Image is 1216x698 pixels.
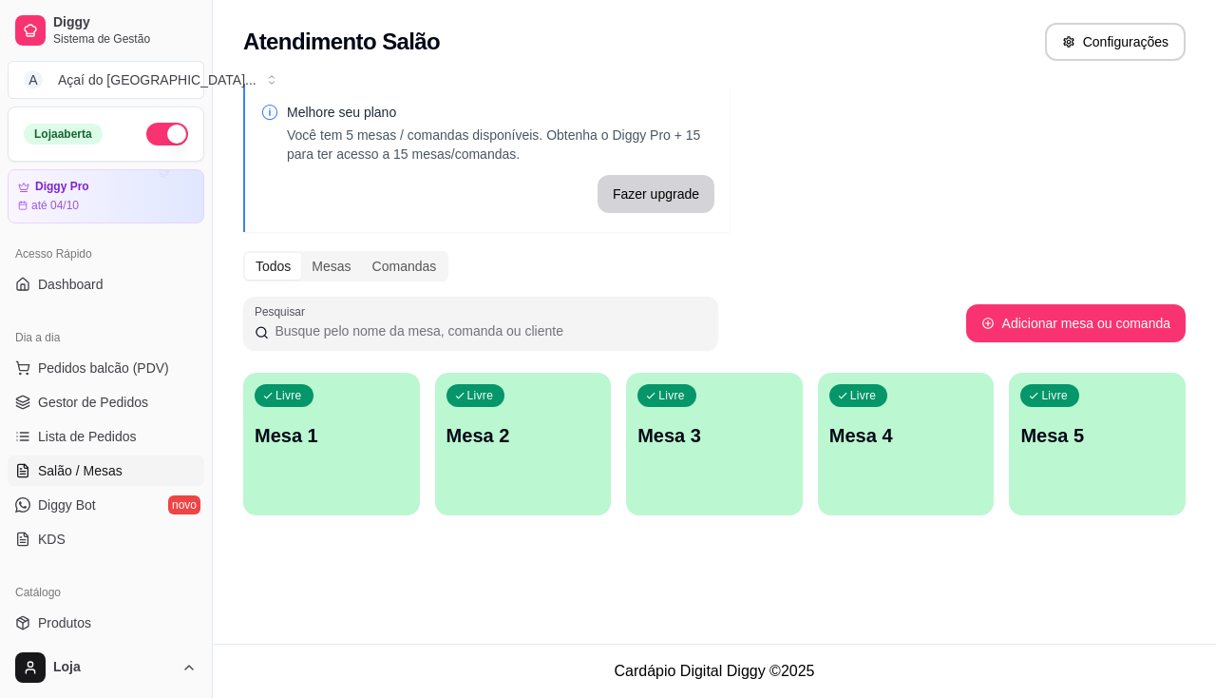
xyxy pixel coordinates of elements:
[35,180,89,194] article: Diggy Pro
[1045,23,1186,61] button: Configurações
[301,253,361,280] div: Mesas
[53,659,174,676] span: Loja
[8,322,204,353] div: Dia a dia
[966,304,1186,342] button: Adicionar mesa ou comanda
[38,393,148,412] span: Gestor de Pedidos
[8,239,204,269] div: Acesso Rápido
[287,103,714,122] p: Melhore seu plano
[255,303,312,320] label: Pesquisar
[8,608,204,638] a: Produtos
[8,387,204,417] a: Gestor de Pedidos
[8,456,204,486] a: Salão / Mesas
[598,175,714,213] button: Fazer upgrade
[38,495,96,514] span: Diggy Bot
[467,388,494,403] p: Livre
[8,61,204,99] button: Select a team
[818,373,995,515] button: LivreMesa 4
[626,373,803,515] button: LivreMesa 3
[58,70,256,89] div: Açaí do [GEOGRAPHIC_DATA] ...
[24,124,103,145] div: Loja aberta
[243,373,420,515] button: LivreMesa 1
[362,253,447,280] div: Comandas
[8,353,204,383] button: Pedidos balcão (PDV)
[8,645,204,690] button: Loja
[1009,373,1186,515] button: LivreMesa 5
[8,169,204,223] a: Diggy Proaté 04/10
[435,373,612,515] button: LivreMesa 2
[8,8,204,53] a: DiggySistema de Gestão
[53,31,197,47] span: Sistema de Gestão
[1020,422,1174,449] p: Mesa 5
[8,269,204,300] a: Dashboard
[446,422,600,449] p: Mesa 2
[850,388,877,403] p: Livre
[243,27,440,57] h2: Atendimento Salão
[213,644,1216,698] footer: Cardápio Digital Diggy © 2025
[38,461,123,480] span: Salão / Mesas
[637,422,791,449] p: Mesa 3
[8,421,204,452] a: Lista de Pedidos
[38,613,91,632] span: Produtos
[8,490,204,520] a: Diggy Botnovo
[275,388,302,403] p: Livre
[255,422,408,449] p: Mesa 1
[8,524,204,554] a: KDS
[38,530,66,549] span: KDS
[38,427,137,446] span: Lista de Pedidos
[24,70,43,89] span: A
[829,422,983,449] p: Mesa 4
[38,275,104,294] span: Dashboard
[1041,388,1068,403] p: Livre
[658,388,685,403] p: Livre
[287,126,714,164] p: Você tem 5 mesas / comandas disponíveis. Obtenha o Diggy Pro + 15 para ter acesso a 15 mesas/coma...
[8,577,204,608] div: Catálogo
[53,14,197,31] span: Diggy
[31,198,79,213] article: até 04/10
[146,123,188,145] button: Alterar Status
[38,359,169,378] span: Pedidos balcão (PDV)
[269,321,707,340] input: Pesquisar
[245,253,301,280] div: Todos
